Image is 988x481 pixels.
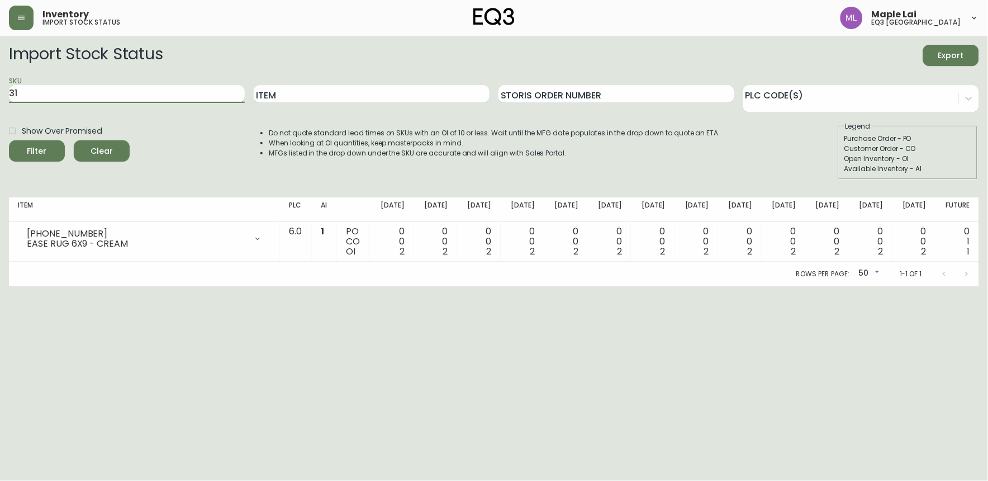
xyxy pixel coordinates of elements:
[510,227,535,257] div: 0 0
[814,227,840,257] div: 0 0
[42,19,120,26] h5: import stock status
[269,128,720,138] li: Do not quote standard lead times on SKUs with an OI of 10 or less. Wait until the MFG date popula...
[346,245,355,258] span: OI
[473,8,515,26] img: logo
[844,154,972,164] div: Open Inventory - OI
[921,245,927,258] span: 2
[840,7,863,29] img: 61e28cffcf8cc9f4e300d877dd684943
[573,245,578,258] span: 2
[346,227,361,257] div: PO CO
[9,45,163,66] h2: Import Stock Status
[834,245,839,258] span: 2
[587,197,631,222] th: [DATE]
[661,245,666,258] span: 2
[414,197,457,222] th: [DATE]
[443,245,448,258] span: 2
[553,227,579,257] div: 0 0
[487,245,492,258] span: 2
[596,227,622,257] div: 0 0
[400,245,405,258] span: 2
[530,245,535,258] span: 2
[872,19,961,26] h5: eq3 [GEOGRAPHIC_DATA]
[967,245,970,258] span: 1
[379,227,405,257] div: 0 0
[617,245,622,258] span: 2
[280,222,312,262] td: 6.0
[900,269,922,279] p: 1-1 of 1
[9,197,280,222] th: Item
[901,227,927,257] div: 0 0
[22,125,102,137] span: Show Over Promised
[9,140,65,162] button: Filter
[631,197,674,222] th: [DATE]
[878,245,883,258] span: 2
[74,140,130,162] button: Clear
[83,144,121,158] span: Clear
[674,197,718,222] th: [DATE]
[422,227,448,257] div: 0 0
[796,269,849,279] p: Rows per page:
[892,197,935,222] th: [DATE]
[718,197,762,222] th: [DATE]
[321,225,324,238] span: 1
[640,227,666,257] div: 0 0
[727,227,753,257] div: 0 0
[466,227,492,257] div: 0 0
[748,245,753,258] span: 2
[457,197,501,222] th: [DATE]
[771,227,796,257] div: 0 0
[683,227,709,257] div: 0 0
[762,197,805,222] th: [DATE]
[844,121,872,131] legend: Legend
[280,197,312,222] th: PLC
[312,197,337,222] th: AI
[544,197,588,222] th: [DATE]
[805,197,849,222] th: [DATE]
[923,45,979,66] button: Export
[935,197,979,222] th: Future
[370,197,414,222] th: [DATE]
[18,227,271,251] div: [PHONE_NUMBER]EASE RUG 6X9 - CREAM
[42,10,89,19] span: Inventory
[932,49,970,63] span: Export
[844,144,972,154] div: Customer Order - CO
[844,164,972,174] div: Available Inventory - AI
[269,148,720,158] li: MFGs listed in the drop down under the SKU are accurate and will align with Sales Portal.
[27,229,246,239] div: [PHONE_NUMBER]
[27,239,246,249] div: EASE RUG 6X9 - CREAM
[857,227,883,257] div: 0 0
[848,197,892,222] th: [DATE]
[269,138,720,148] li: When looking at OI quantities, keep masterpacks in mind.
[501,197,544,222] th: [DATE]
[844,134,972,144] div: Purchase Order - PO
[704,245,709,258] span: 2
[872,10,917,19] span: Maple Lai
[791,245,796,258] span: 2
[854,265,882,283] div: 50
[944,227,970,257] div: 0 1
